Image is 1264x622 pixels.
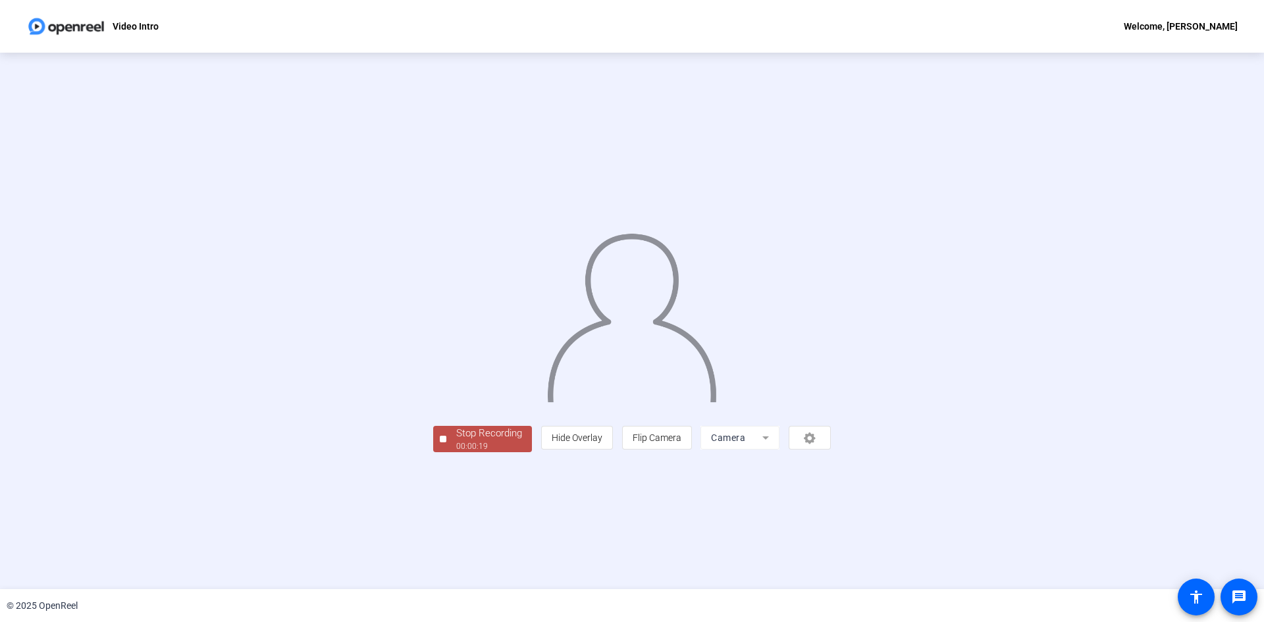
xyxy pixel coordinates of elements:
mat-icon: accessibility [1188,589,1204,605]
span: Hide Overlay [552,432,602,443]
mat-icon: message [1231,589,1247,605]
div: Stop Recording [456,426,522,441]
span: Flip Camera [633,432,681,443]
div: © 2025 OpenReel [7,599,78,613]
button: Hide Overlay [541,426,613,450]
button: Flip Camera [622,426,692,450]
p: Video Intro [113,18,159,34]
img: overlay [546,223,718,402]
button: Stop Recording00:00:19 [433,426,532,453]
div: Welcome, [PERSON_NAME] [1124,18,1238,34]
img: OpenReel logo [26,13,106,39]
div: 00:00:19 [456,440,522,452]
